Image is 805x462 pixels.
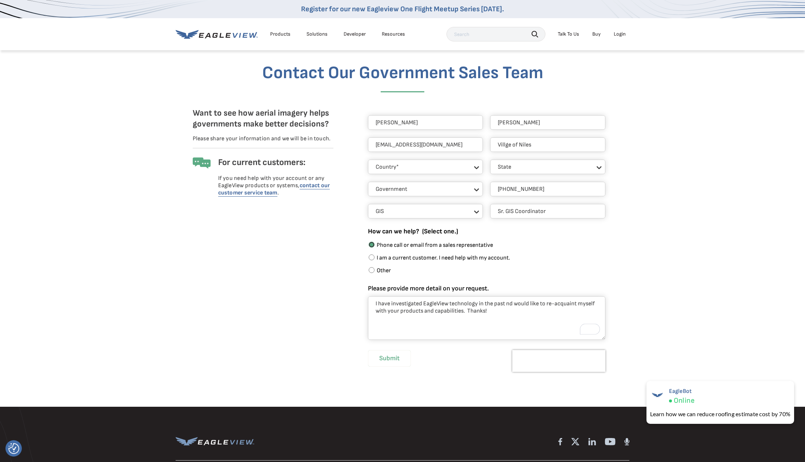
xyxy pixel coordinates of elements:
[382,31,405,37] div: Resources
[218,156,333,169] h6: For current customers:
[650,410,790,418] div: Learn how we can reduce roofing estimate cost by 70%
[614,31,626,37] div: Login
[592,31,601,37] a: Buy
[669,388,694,395] span: EagleBot
[193,135,333,142] p: Please share your information and we will be in touch.
[377,267,391,274] span: Other
[674,396,694,405] span: Online
[490,137,605,152] input: Name of your organization*
[8,443,19,454] button: Consent Preferences
[368,285,489,292] span: Please provide more detail on your request.
[490,115,605,130] input: Last Name*
[368,350,411,367] input: Submit
[369,254,375,260] input: I am a current customer. I need help with my account.
[446,27,545,41] input: Search
[490,204,605,218] input: Job title
[369,242,375,248] input: Phone call or email from a sales representative
[190,60,615,92] h1: Contact Our Government Sales Team
[369,267,375,273] input: Other
[301,5,504,13] a: Register for our new Eagleview One Flight Meetup Series [DATE].
[650,388,665,402] img: EagleBot
[558,31,579,37] div: Talk To Us
[307,31,328,37] div: Solutions
[490,182,605,196] input: Phone Number
[8,443,19,454] img: Revisit consent button
[368,115,483,130] input: First Name*
[193,108,333,130] h5: Want to see how aerial imagery helps governments make better decisions?
[377,242,493,249] span: Phone call or email from a sales representative
[368,137,483,152] input: Email*
[377,254,510,261] span: I am a current customer. I need help with my account.
[218,175,333,197] p: If you need help with your account or any EagleView products or systems, .
[270,31,291,37] div: Products
[344,31,366,37] a: Developer
[512,350,605,372] iframe: reCAPTCHA
[368,228,458,235] span: How can we help? (Select one.)
[218,182,330,197] a: contact our customer service team
[368,296,605,340] textarea: To enrich screen reader interactions, please activate Accessibility in Grammarly extension settings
